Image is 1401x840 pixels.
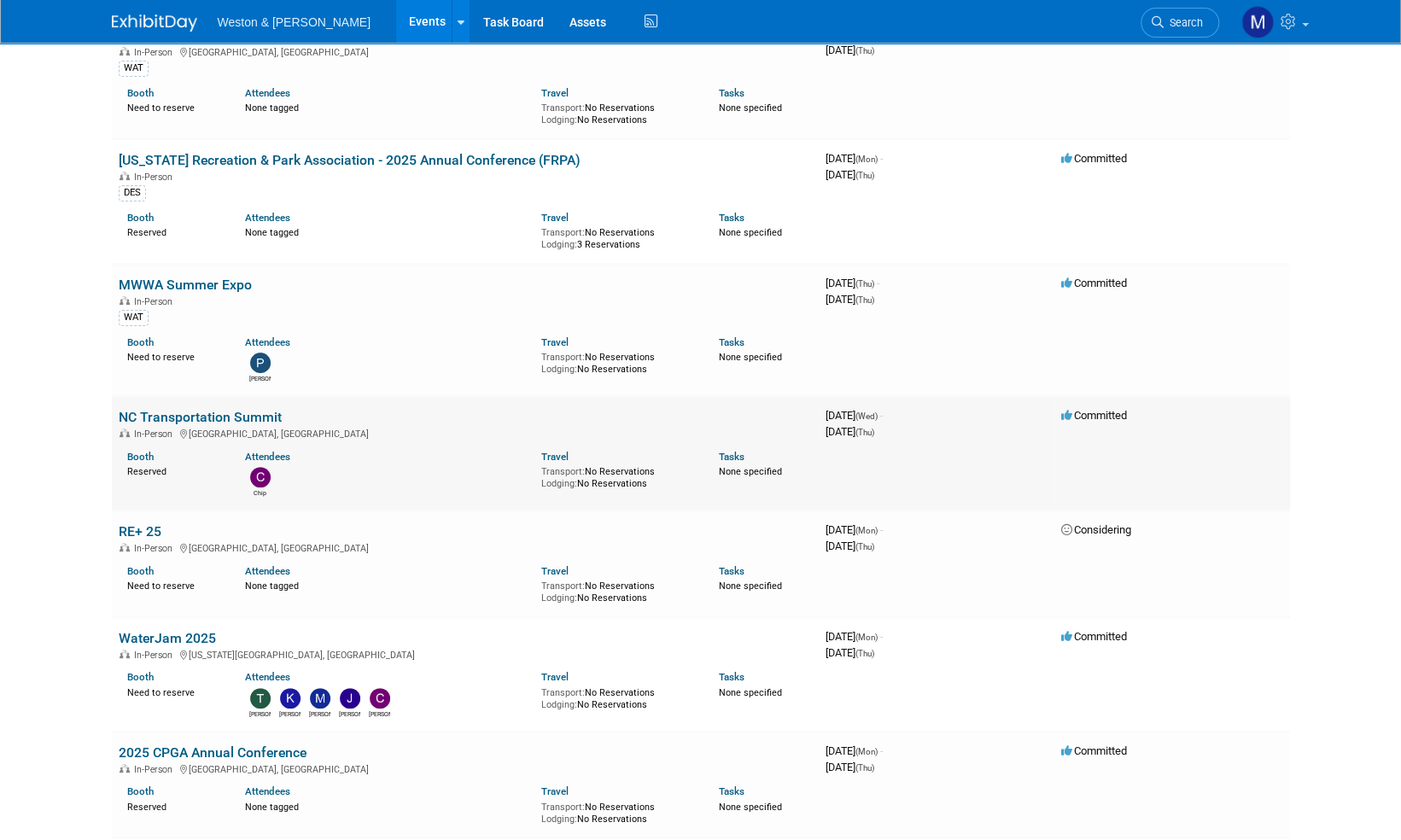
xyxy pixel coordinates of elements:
span: In-Person [134,764,178,775]
img: Kevin MacKinnon [280,688,301,709]
a: Attendees [245,671,290,683]
span: - [880,152,883,165]
span: Lodging: [541,478,577,489]
a: Booth [127,671,154,683]
span: (Thu) [855,279,874,289]
img: Mary Ann Trujillo [1241,6,1274,38]
a: Tasks [719,87,744,99]
span: None specified [719,352,782,363]
span: (Thu) [855,428,874,437]
img: Margaret McCarthy [310,688,330,709]
span: (Wed) [855,411,878,421]
span: Transport: [541,580,585,592]
a: Travel [541,336,569,348]
span: [DATE] [826,152,883,165]
div: Reserved [127,798,220,814]
span: None specified [719,466,782,477]
img: Charles Gant [370,688,390,709]
a: Travel [541,565,569,577]
div: Kevin MacKinnon [279,709,301,719]
a: Tasks [719,212,744,224]
a: Attendees [245,87,290,99]
a: Attendees [245,565,290,577]
span: Lodging: [541,592,577,604]
span: Considering [1061,523,1131,536]
a: NC Transportation Summit [119,409,282,425]
span: In-Person [134,47,178,58]
img: Chip Hutchens [250,467,271,487]
div: Jason Gillespie [339,709,360,719]
span: (Thu) [855,295,874,305]
span: Transport: [541,102,585,114]
span: [DATE] [826,409,883,422]
div: [GEOGRAPHIC_DATA], [GEOGRAPHIC_DATA] [119,540,812,554]
span: Transport: [541,687,585,698]
span: - [877,277,879,289]
div: No Reservations No Reservations [541,463,693,489]
div: Reserved [127,224,220,239]
a: Booth [127,785,154,797]
a: Travel [541,212,569,224]
a: Tasks [719,785,744,797]
a: WaterJam 2025 [119,630,216,646]
a: Booth [127,565,154,577]
div: Patrick Yeo [249,373,271,383]
span: Committed [1061,409,1127,422]
a: Attendees [245,212,290,224]
div: Need to reserve [127,577,220,592]
a: Booth [127,87,154,99]
span: Transport: [541,466,585,477]
span: Transport: [541,802,585,813]
img: Jason Gillespie [340,688,360,709]
div: WAT [119,61,149,76]
a: 2025 CPGA Annual Conference [119,744,306,761]
img: In-Person Event [120,650,130,658]
span: [DATE] [826,168,874,181]
span: In-Person [134,543,178,554]
a: Tasks [719,336,744,348]
a: Tasks [719,451,744,463]
span: Committed [1061,277,1127,289]
span: [DATE] [826,293,874,306]
div: No Reservations No Reservations [541,798,693,825]
a: Tasks [719,565,744,577]
div: [GEOGRAPHIC_DATA], [GEOGRAPHIC_DATA] [119,426,812,440]
span: Committed [1061,152,1127,165]
span: Transport: [541,352,585,363]
a: Search [1141,8,1219,38]
a: Attendees [245,785,290,797]
img: In-Person Event [120,543,130,551]
span: Lodging: [541,814,577,825]
a: Travel [541,785,569,797]
a: Travel [541,451,569,463]
span: [DATE] [826,646,874,659]
img: In-Person Event [120,47,130,55]
span: Lodging: [541,364,577,375]
img: In-Person Event [120,764,130,773]
div: [GEOGRAPHIC_DATA], [GEOGRAPHIC_DATA] [119,761,812,775]
a: MWWA Summer Expo [119,277,252,293]
div: None tagged [245,224,528,239]
div: None tagged [245,798,528,814]
a: Travel [541,671,569,683]
div: None tagged [245,99,528,114]
span: None specified [719,802,782,813]
span: In-Person [134,296,178,307]
span: (Mon) [855,747,878,756]
span: Committed [1061,744,1127,757]
span: None specified [719,580,782,592]
span: (Thu) [855,763,874,773]
img: ExhibitDay [112,15,197,32]
span: - [880,409,883,422]
span: Lodging: [541,114,577,125]
span: (Mon) [855,633,878,642]
div: No Reservations No Reservations [541,348,693,375]
img: Tony Zerilli [250,688,271,709]
span: [DATE] [826,630,883,643]
div: No Reservations No Reservations [541,684,693,710]
a: RE+ 25 [119,523,161,540]
span: In-Person [134,429,178,440]
div: Reserved [127,463,220,478]
span: [DATE] [826,425,874,438]
span: None specified [719,227,782,238]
